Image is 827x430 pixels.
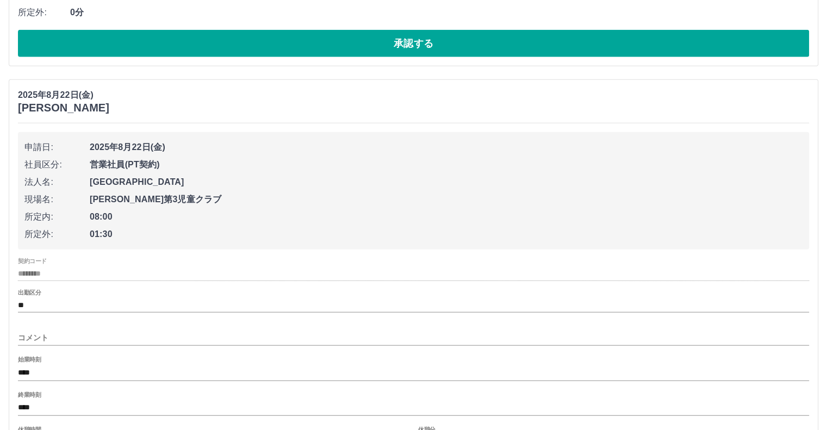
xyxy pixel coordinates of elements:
[24,158,90,171] span: 社員区分:
[24,141,90,154] span: 申請日:
[18,30,809,57] button: 承認する
[90,176,803,189] span: [GEOGRAPHIC_DATA]
[18,356,41,364] label: 始業時刻
[70,6,809,19] span: 0分
[90,141,803,154] span: 2025年8月22日(金)
[18,258,47,266] label: 契約コード
[90,158,803,171] span: 営業社員(PT契約)
[24,210,90,223] span: 所定内:
[24,176,90,189] span: 法人名:
[18,89,109,102] p: 2025年8月22日(金)
[90,210,803,223] span: 08:00
[24,228,90,241] span: 所定外:
[18,102,109,114] h3: [PERSON_NAME]
[18,390,41,398] label: 終業時刻
[18,6,70,19] span: 所定外:
[90,228,803,241] span: 01:30
[24,193,90,206] span: 現場名:
[18,289,41,297] label: 出勤区分
[90,193,803,206] span: [PERSON_NAME]第3児童クラブ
